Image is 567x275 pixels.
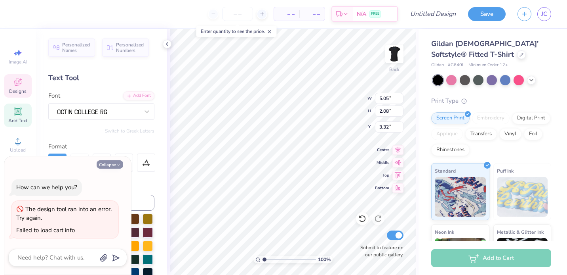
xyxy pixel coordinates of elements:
[468,62,508,69] span: Minimum Order: 12 +
[435,167,456,175] span: Standard
[465,128,497,140] div: Transfers
[62,42,90,53] span: Personalized Names
[497,228,544,236] span: Metallic & Glitter Ink
[435,228,454,236] span: Neon Ink
[468,7,506,21] button: Save
[375,147,389,153] span: Center
[356,244,403,258] label: Submit to feature on our public gallery.
[9,88,27,94] span: Designs
[497,177,548,217] img: Puff Ink
[404,6,462,22] input: Untitled Design
[97,160,123,169] button: Collapse
[524,128,542,140] div: Foil
[431,62,444,69] span: Gildan
[105,128,154,134] button: Switch to Greek Letters
[48,73,154,83] div: Text Tool
[431,39,538,59] span: Gildan [DEMOGRAPHIC_DATA]' Softstyle® Fitted T-Shirt
[375,160,389,165] span: Middle
[357,10,366,18] span: N/A
[472,112,510,124] div: Embroidery
[375,173,389,178] span: Top
[431,112,470,124] div: Screen Print
[9,59,27,65] span: Image AI
[435,177,486,217] img: Standard
[375,185,389,191] span: Bottom
[16,183,77,191] div: How can we help you?
[431,96,551,106] div: Print Type
[537,7,551,21] a: JC
[16,205,112,222] div: The design tool ran into an error. Try again.
[386,46,402,62] img: Back
[48,91,60,100] label: Font
[389,66,400,73] div: Back
[318,256,331,263] span: 100 %
[512,112,550,124] div: Digital Print
[304,10,320,18] span: – –
[431,128,463,140] div: Applique
[48,142,155,151] div: Format
[279,10,295,18] span: – –
[431,144,470,156] div: Rhinestones
[123,91,154,100] div: Add Font
[448,62,464,69] span: # G640L
[499,128,521,140] div: Vinyl
[16,226,75,234] div: Failed to load cart info
[10,147,26,153] span: Upload
[196,26,277,37] div: Enter quantity to see the price.
[8,117,27,124] span: Add Text
[371,11,379,17] span: FREE
[541,10,547,19] span: JC
[116,42,144,53] span: Personalized Numbers
[222,7,253,21] input: – –
[497,167,514,175] span: Puff Ink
